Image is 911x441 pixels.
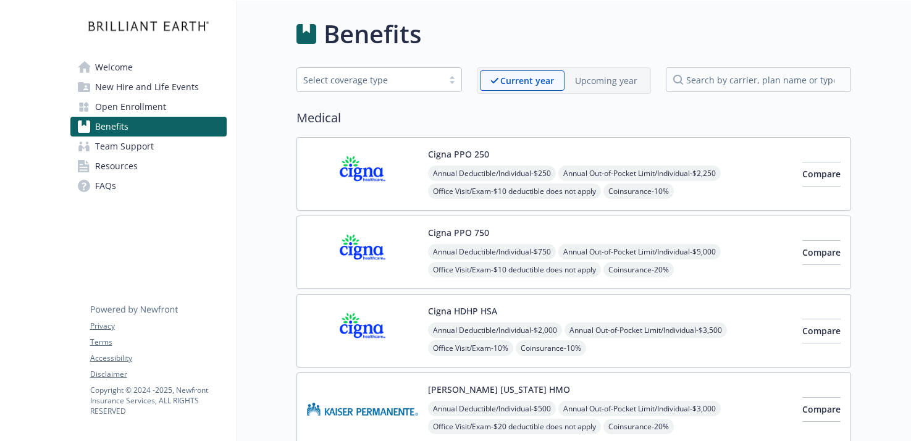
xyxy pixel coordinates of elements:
[90,385,226,416] p: Copyright © 2024 - 2025 , Newfront Insurance Services, ALL RIGHTS RESERVED
[603,262,674,277] span: Coinsurance - 20%
[428,401,556,416] span: Annual Deductible/Individual - $500
[95,156,138,176] span: Resources
[90,353,226,364] a: Accessibility
[428,340,513,356] span: Office Visit/Exam - 10%
[90,321,226,332] a: Privacy
[603,419,674,434] span: Coinsurance - 20%
[95,97,166,117] span: Open Enrollment
[95,117,128,136] span: Benefits
[95,57,133,77] span: Welcome
[558,401,721,416] span: Annual Out-of-Pocket Limit/Individual - $3,000
[70,176,227,196] a: FAQs
[802,319,841,343] button: Compare
[70,97,227,117] a: Open Enrollment
[428,322,562,338] span: Annual Deductible/Individual - $2,000
[428,304,497,317] button: Cigna HDHP HSA
[575,74,637,87] p: Upcoming year
[90,369,226,380] a: Disclaimer
[428,383,570,396] button: [PERSON_NAME] [US_STATE] HMO
[802,325,841,337] span: Compare
[802,403,841,415] span: Compare
[428,262,601,277] span: Office Visit/Exam - $10 deductible does not apply
[428,183,601,199] span: Office Visit/Exam - $10 deductible does not apply
[428,419,601,434] span: Office Visit/Exam - $20 deductible does not apply
[307,148,418,200] img: CIGNA carrier logo
[802,168,841,180] span: Compare
[428,226,489,239] button: Cigna PPO 750
[428,244,556,259] span: Annual Deductible/Individual - $750
[603,183,674,199] span: Coinsurance - 10%
[296,109,851,127] h2: Medical
[558,166,721,181] span: Annual Out-of-Pocket Limit/Individual - $2,250
[802,246,841,258] span: Compare
[802,162,841,187] button: Compare
[500,74,554,87] p: Current year
[307,304,418,357] img: CIGNA carrier logo
[70,136,227,156] a: Team Support
[802,397,841,422] button: Compare
[324,15,421,52] h1: Benefits
[70,77,227,97] a: New Hire and Life Events
[70,57,227,77] a: Welcome
[95,136,154,156] span: Team Support
[90,337,226,348] a: Terms
[666,67,851,92] input: search by carrier, plan name or type
[307,226,418,279] img: CIGNA carrier logo
[303,73,437,86] div: Select coverage type
[95,77,199,97] span: New Hire and Life Events
[565,322,727,338] span: Annual Out-of-Pocket Limit/Individual - $3,500
[428,148,489,161] button: Cigna PPO 250
[516,340,586,356] span: Coinsurance - 10%
[95,176,116,196] span: FAQs
[70,117,227,136] a: Benefits
[428,166,556,181] span: Annual Deductible/Individual - $250
[70,156,227,176] a: Resources
[307,383,418,435] img: Kaiser Permanente of Colorado carrier logo
[802,240,841,265] button: Compare
[558,244,721,259] span: Annual Out-of-Pocket Limit/Individual - $5,000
